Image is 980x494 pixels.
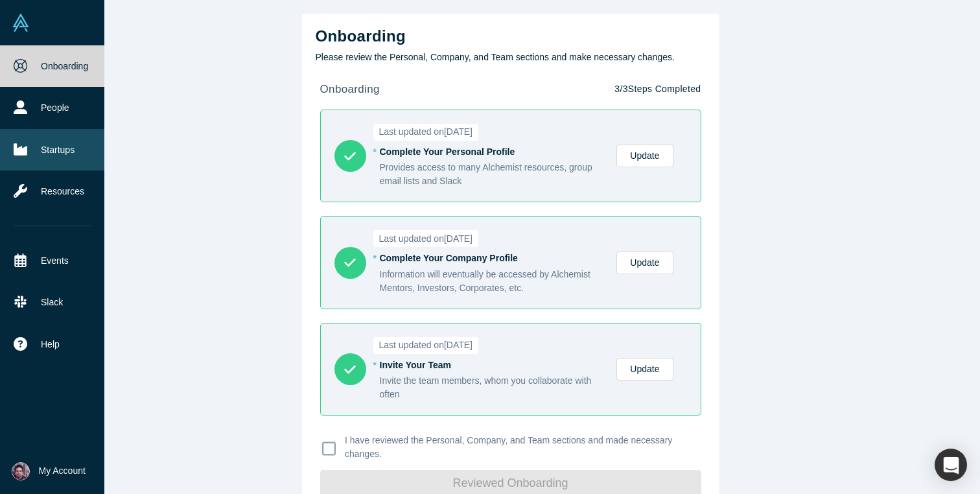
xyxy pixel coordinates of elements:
[616,145,673,167] a: Update
[12,462,30,480] img: Upinder Singh's Account
[316,51,706,64] p: Please review the Personal, Company, and Team sections and make necessary changes.
[616,358,673,381] a: Update
[380,359,603,372] div: Invite Your Team
[380,252,603,265] div: Complete Your Company Profile
[345,434,692,461] p: I have reviewed the Personal, Company, and Team sections and made necessary changes.
[39,464,86,478] span: My Account
[373,337,479,354] span: Last updated on [DATE]
[380,268,603,295] div: Information will eventually be accessed by Alchemist Mentors, Investors, Corporates, etc.
[380,161,603,188] div: Provides access to many Alchemist resources, group email lists and Slack
[614,82,701,96] p: 3 / 3 Steps Completed
[41,338,60,351] span: Help
[12,462,86,480] button: My Account
[316,27,706,46] h2: Onboarding
[380,374,603,401] div: Invite the team members, whom you collaborate with often
[320,83,380,95] strong: onboarding
[373,230,479,247] span: Last updated on [DATE]
[380,145,603,159] div: Complete Your Personal Profile
[616,252,673,274] a: Update
[12,14,30,32] img: Alchemist Vault Logo
[373,124,479,141] span: Last updated on [DATE]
